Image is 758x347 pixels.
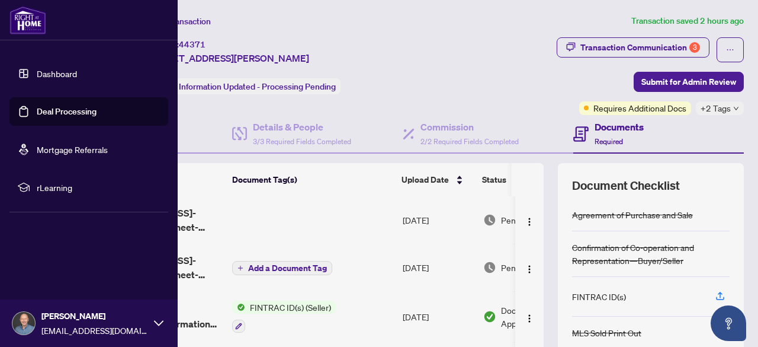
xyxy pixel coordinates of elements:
span: Pending Review [501,214,560,227]
button: Logo [520,211,539,230]
span: Document Approved [501,304,574,330]
span: [PERSON_NAME] [41,310,148,323]
button: Logo [520,307,539,326]
h4: Documents [595,120,644,134]
img: Logo [525,217,534,227]
span: Submit for Admin Review [641,72,736,91]
span: FINTRAC ID(s) (Seller) [245,301,336,314]
button: Submit for Admin Review [634,72,744,92]
span: down [733,106,739,112]
a: Mortgage Referrals [37,144,108,155]
span: 44371 [179,39,205,50]
span: Pending Review [501,261,560,274]
a: Deal Processing [37,106,97,117]
span: 3/3 Required Fields Completed [253,137,351,146]
img: Logo [525,265,534,274]
button: Add a Document Tag [232,260,332,276]
h4: Commission [420,120,519,134]
article: Transaction saved 2 hours ago [631,14,744,28]
span: [STREET_ADDRESS][PERSON_NAME] [147,51,309,65]
div: Transaction Communication [580,38,700,57]
span: ellipsis [726,46,734,54]
img: Document Status [483,310,496,323]
img: Document Status [483,261,496,274]
span: plus [237,265,243,271]
span: Upload Date [402,173,449,186]
span: Document Checklist [572,177,680,194]
span: View Transaction [147,16,211,27]
button: Add a Document Tag [232,261,332,275]
span: rLearning [37,181,160,194]
img: Document Status [483,214,496,227]
div: FINTRAC ID(s) [572,290,626,303]
th: Status [477,163,578,196]
img: Profile Icon [12,312,35,335]
a: Dashboard [37,68,77,79]
button: Open asap [711,305,746,341]
span: Requires Additional Docs [593,101,686,114]
div: Agreement of Purchase and Sale [572,208,693,221]
th: Upload Date [397,163,477,196]
div: Status: [147,78,341,94]
img: logo [9,6,46,34]
h4: Details & People [253,120,351,134]
button: Transaction Communication3 [557,37,709,58]
button: Logo [520,258,539,277]
span: Information Updated - Processing Pending [179,81,336,92]
div: Confirmation of Co-operation and Representation—Buyer/Seller [572,241,730,267]
span: 2/2 Required Fields Completed [420,137,519,146]
td: [DATE] [398,291,478,342]
th: Document Tag(s) [227,163,397,196]
div: 3 [689,42,700,53]
span: +2 Tags [701,101,731,115]
span: Status [482,173,506,186]
img: Status Icon [232,301,245,314]
button: Status IconFINTRAC ID(s) (Seller) [232,301,336,333]
td: [DATE] [398,196,478,244]
td: [DATE] [398,244,478,291]
img: Logo [525,314,534,323]
span: Required [595,137,623,146]
span: Add a Document Tag [248,264,327,272]
div: MLS Sold Print Out [572,326,641,339]
span: [EMAIL_ADDRESS][DOMAIN_NAME] [41,324,148,337]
